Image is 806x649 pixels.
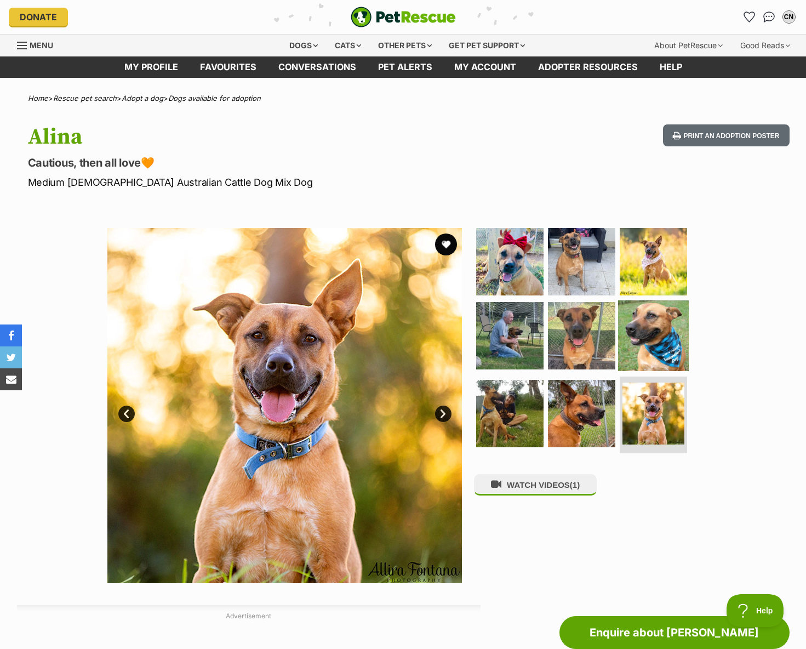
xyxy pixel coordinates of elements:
img: Photo of Alina [548,228,615,295]
a: Pet alerts [367,56,443,78]
a: Favourites [189,56,267,78]
div: CN [784,12,794,22]
a: Menu [17,35,61,54]
a: Donate [9,8,68,26]
ul: Account quick links [741,8,798,26]
iframe: Help Scout Beacon - Open [727,594,784,627]
a: Home [28,94,48,103]
span: Menu [30,41,53,50]
h1: Alina [28,124,491,150]
img: Photo of Alina [476,302,544,369]
p: Cautious, then all love🧡 [28,155,491,170]
img: Photo of Alina [620,228,687,295]
div: About PetRescue [647,35,730,56]
img: Photo of Alina [476,380,544,447]
img: Photo of Alina [548,380,615,447]
a: Enquire about [PERSON_NAME] [559,616,790,649]
div: Good Reads [733,35,798,56]
a: Favourites [741,8,758,26]
img: Photo of Alina [618,300,689,371]
a: conversations [267,56,367,78]
div: > > > [1,94,806,103]
div: Cats [327,35,369,56]
a: Conversations [761,8,778,26]
button: My account [780,8,798,26]
a: Dogs available for adoption [168,94,261,103]
button: favourite [435,234,457,255]
img: chat-41dd97257d64d25036548639549fe6c8038ab92f7586957e7f3b1b290dea8141.svg [763,12,775,22]
button: Print an adoption poster [663,124,789,147]
div: Other pets [370,35,439,56]
div: Get pet support [441,35,533,56]
a: PetRescue [351,7,456,27]
a: My profile [113,56,189,78]
img: Photo of Alina [622,383,684,445]
a: My account [443,56,527,78]
a: Help [649,56,693,78]
a: Next [435,406,451,422]
img: logo-e224e6f780fb5917bec1dbf3a21bbac754714ae5b6737aabdf751b685950b380.svg [351,7,456,27]
a: Adopter resources [527,56,649,78]
a: Rescue pet search [53,94,117,103]
img: Photo of Alina [476,228,544,295]
button: WATCH VIDEOS(1) [474,474,597,496]
img: Photo of Alina [548,302,615,369]
div: Dogs [282,35,325,56]
a: Prev [118,406,135,422]
a: Adopt a dog [122,94,163,103]
p: Medium [DEMOGRAPHIC_DATA] Australian Cattle Dog Mix Dog [28,175,491,190]
span: (1) [570,480,580,489]
img: Photo of Alina [107,228,462,583]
